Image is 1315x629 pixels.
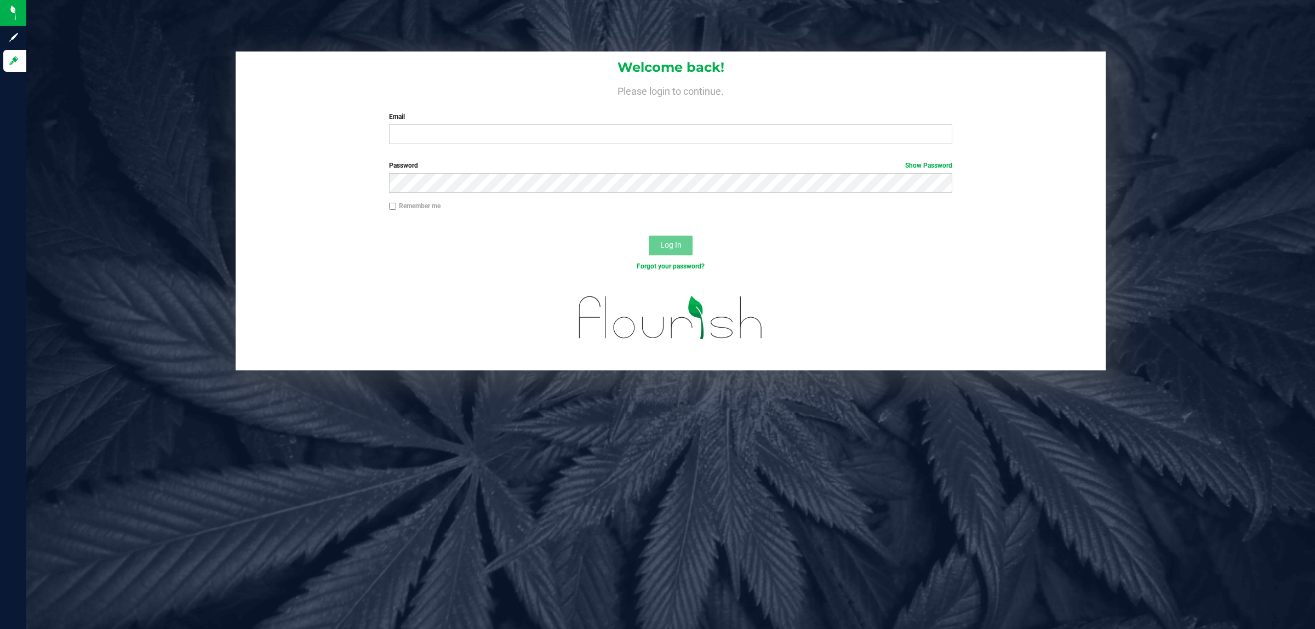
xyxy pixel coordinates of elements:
span: Password [389,162,418,169]
h1: Welcome back! [236,60,1106,75]
input: Remember me [389,203,397,210]
img: flourish_logo.svg [562,283,780,353]
label: Email [389,112,953,122]
a: Forgot your password? [637,262,705,270]
button: Log In [649,236,693,255]
inline-svg: Log in [8,55,19,66]
span: Log In [660,241,682,249]
a: Show Password [905,162,952,169]
inline-svg: Sign up [8,32,19,43]
h4: Please login to continue. [236,83,1106,96]
label: Remember me [389,201,441,211]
